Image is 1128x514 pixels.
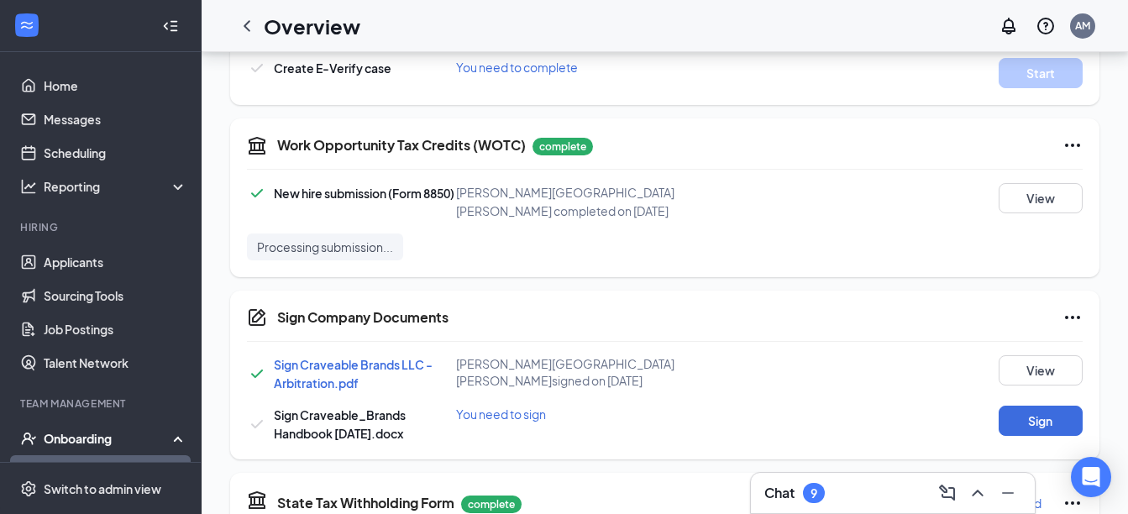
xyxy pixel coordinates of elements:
[811,486,817,501] div: 9
[999,355,1083,385] button: View
[277,308,449,327] h5: Sign Company Documents
[20,396,184,411] div: Team Management
[247,58,267,78] svg: Checkmark
[968,483,988,503] svg: ChevronUp
[20,430,37,447] svg: UserCheck
[18,17,35,34] svg: WorkstreamLogo
[277,136,526,155] h5: Work Opportunity Tax Credits (WOTC)
[44,430,173,447] div: Onboarding
[999,183,1083,213] button: View
[20,220,184,234] div: Hiring
[274,407,406,441] span: Sign Craveable_Brands Handbook [DATE].docx
[456,185,674,218] span: [PERSON_NAME][GEOGRAPHIC_DATA][PERSON_NAME] completed on [DATE]
[247,414,267,434] svg: Checkmark
[964,480,991,506] button: ChevronUp
[44,346,187,380] a: Talent Network
[44,178,188,195] div: Reporting
[934,480,961,506] button: ComposeMessage
[44,279,187,312] a: Sourcing Tools
[1075,18,1090,33] div: AM
[247,135,267,155] svg: TaxGovernmentIcon
[247,183,267,203] svg: Checkmark
[247,490,267,510] svg: TaxGovernmentIcon
[1062,493,1083,513] svg: Ellipses
[274,357,433,391] a: Sign Craveable Brands LLC - Arbitration.pdf
[20,480,37,497] svg: Settings
[1071,457,1111,497] div: Open Intercom Messenger
[937,483,957,503] svg: ComposeMessage
[1062,135,1083,155] svg: Ellipses
[44,136,187,170] a: Scheduling
[999,58,1083,88] button: Start
[264,12,360,40] h1: Overview
[44,455,187,489] a: Overview
[456,355,735,389] div: [PERSON_NAME][GEOGRAPHIC_DATA][PERSON_NAME] signed on [DATE]
[998,483,1018,503] svg: Minimize
[247,364,267,384] svg: Checkmark
[994,480,1021,506] button: Minimize
[274,186,454,201] span: New hire submission (Form 8850)
[999,16,1019,36] svg: Notifications
[1036,16,1056,36] svg: QuestionInfo
[44,480,161,497] div: Switch to admin view
[237,16,257,36] svg: ChevronLeft
[274,60,391,76] span: Create E-Verify case
[456,60,578,75] span: You need to complete
[764,484,795,502] h3: Chat
[461,496,522,513] p: complete
[44,312,187,346] a: Job Postings
[277,494,454,512] h5: State Tax Withholding Form
[44,69,187,102] a: Home
[44,102,187,136] a: Messages
[257,239,393,255] span: Processing submission...
[533,138,593,155] p: complete
[456,406,735,422] div: You need to sign
[999,406,1083,436] button: Sign
[1062,307,1083,328] svg: Ellipses
[247,307,267,328] svg: CompanyDocumentIcon
[44,245,187,279] a: Applicants
[162,18,179,34] svg: Collapse
[20,178,37,195] svg: Analysis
